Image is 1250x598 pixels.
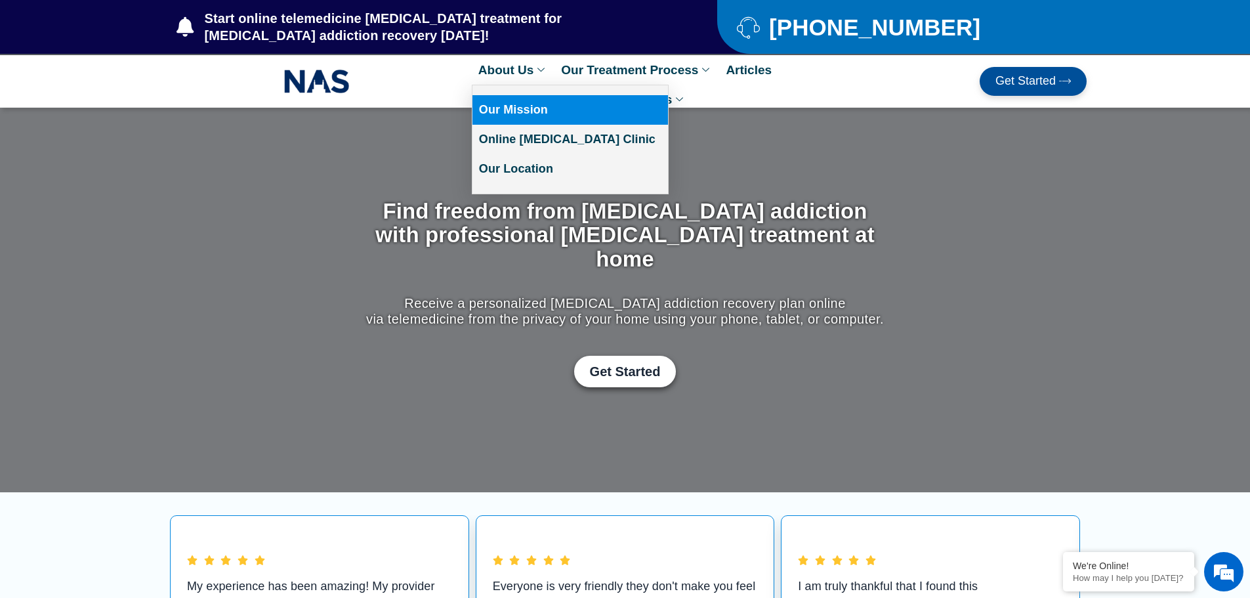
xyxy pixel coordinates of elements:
a: About Us [472,55,554,85]
h1: Find freedom from [MEDICAL_DATA] addiction with professional [MEDICAL_DATA] treatment at home [363,200,887,271]
a: Our Location [472,154,668,184]
a: Online [MEDICAL_DATA] Clinic [472,125,668,154]
img: NAS_email_signature-removebg-preview.png [284,66,350,96]
span: Get Started [995,75,1056,88]
div: Get Started with Suboxone Treatment by filling-out this new patient packet form [363,356,887,387]
p: How may I help you today? [1073,573,1184,583]
a: Get Started [574,356,677,387]
a: [PHONE_NUMBER] [737,16,1054,39]
div: We're Online! [1073,561,1184,571]
a: Get Started [980,67,1087,96]
a: Our Mission [472,95,668,125]
a: Start online telemedicine [MEDICAL_DATA] treatment for [MEDICAL_DATA] addiction recovery [DATE]! [177,10,665,44]
span: [PHONE_NUMBER] [766,19,980,35]
span: Start online telemedicine [MEDICAL_DATA] treatment for [MEDICAL_DATA] addiction recovery [DATE]! [201,10,665,44]
span: Get Started [590,364,661,379]
a: Articles [719,55,778,85]
a: Our Treatment Process [554,55,719,85]
p: Receive a personalized [MEDICAL_DATA] addiction recovery plan online via telemedicine from the pr... [363,295,887,327]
